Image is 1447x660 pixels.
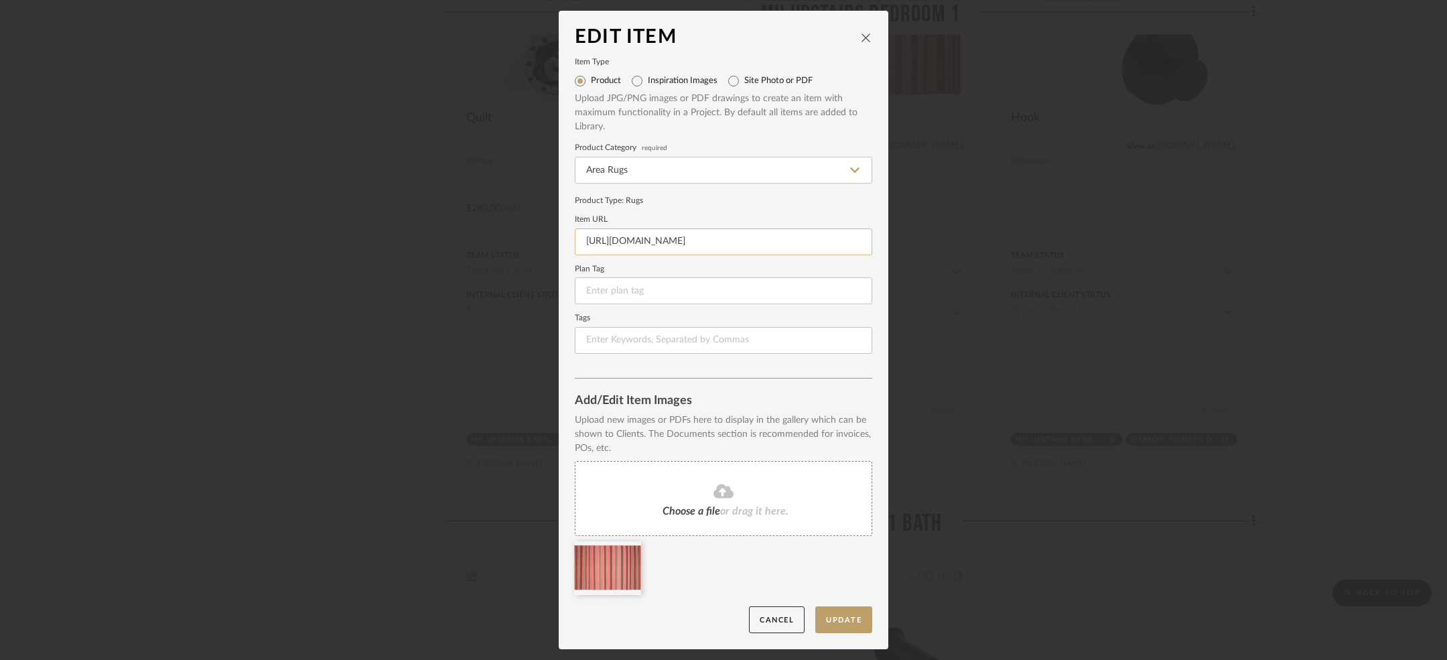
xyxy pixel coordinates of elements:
[575,395,872,408] div: Add/Edit Item Images
[749,606,805,634] button: Cancel
[591,76,621,86] label: Product
[744,76,813,86] label: Site Photo or PDF
[575,59,872,66] label: Item Type
[575,327,872,354] input: Enter Keywords, Separated by Commas
[815,606,872,634] button: Update
[575,194,872,206] div: Product Type
[575,277,872,304] input: Enter plan tag
[575,266,872,273] label: Plan Tag
[642,145,667,151] span: required
[575,92,872,134] div: Upload JPG/PNG images or PDF drawings to create an item with maximum functionality in a Project. ...
[575,315,872,322] label: Tags
[720,506,788,517] span: or drag it here.
[575,228,872,255] input: Enter URL
[648,76,717,86] label: Inspiration Images
[575,145,872,151] label: Product Category
[575,27,860,48] div: Edit Item
[622,196,643,204] span: : Rugs
[860,31,872,44] button: close
[575,413,872,456] div: Upload new images or PDFs here to display in the gallery which can be shown to Clients. The Docum...
[575,157,872,184] input: Type a category to search and select
[663,506,720,517] span: Choose a file
[575,70,872,92] mat-radio-group: Select item type
[575,216,872,223] label: Item URL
